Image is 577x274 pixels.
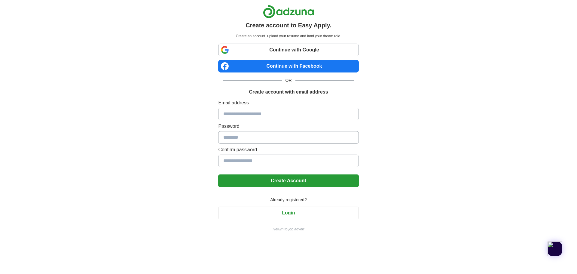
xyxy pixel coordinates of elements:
label: Confirm password [218,146,359,153]
span: Already registered? [267,197,310,203]
label: Email address [218,99,359,106]
a: Continue with Google [218,44,359,56]
a: Login [218,210,359,215]
button: Create Account [218,174,359,187]
img: app-logo.png [548,242,562,256]
a: Return to job advert [218,226,359,232]
p: Create an account, upload your resume and land your dream role. [219,33,357,39]
h1: Create account to Easy Apply. [246,21,331,30]
button: Login [218,207,359,219]
label: Password [218,123,359,130]
span: OR [282,77,295,84]
img: Adzuna logo [263,5,314,18]
h1: Create account with email address [249,88,328,96]
a: Continue with Facebook [218,60,359,72]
